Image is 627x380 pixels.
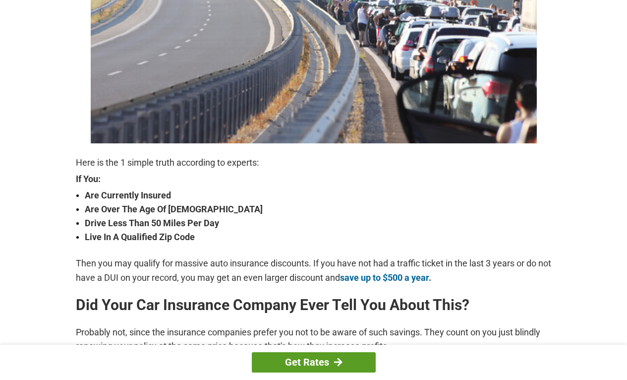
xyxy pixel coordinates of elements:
[85,216,552,230] strong: Drive Less Than 50 Miles Per Day
[85,230,552,244] strong: Live In A Qualified Zip Code
[252,352,376,373] a: Get Rates
[76,175,552,184] strong: If You:
[76,297,552,313] h2: Did Your Car Insurance Company Ever Tell You About This?
[76,325,552,353] p: Probably not, since the insurance companies prefer you not to be aware of such savings. They coun...
[85,202,552,216] strong: Are Over The Age Of [DEMOGRAPHIC_DATA]
[76,256,552,284] p: Then you may qualify for massive auto insurance discounts. If you have not had a traffic ticket i...
[340,272,431,283] a: save up to $500 a year.
[85,189,552,202] strong: Are Currently Insured
[76,156,552,170] p: Here is the 1 simple truth according to experts:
